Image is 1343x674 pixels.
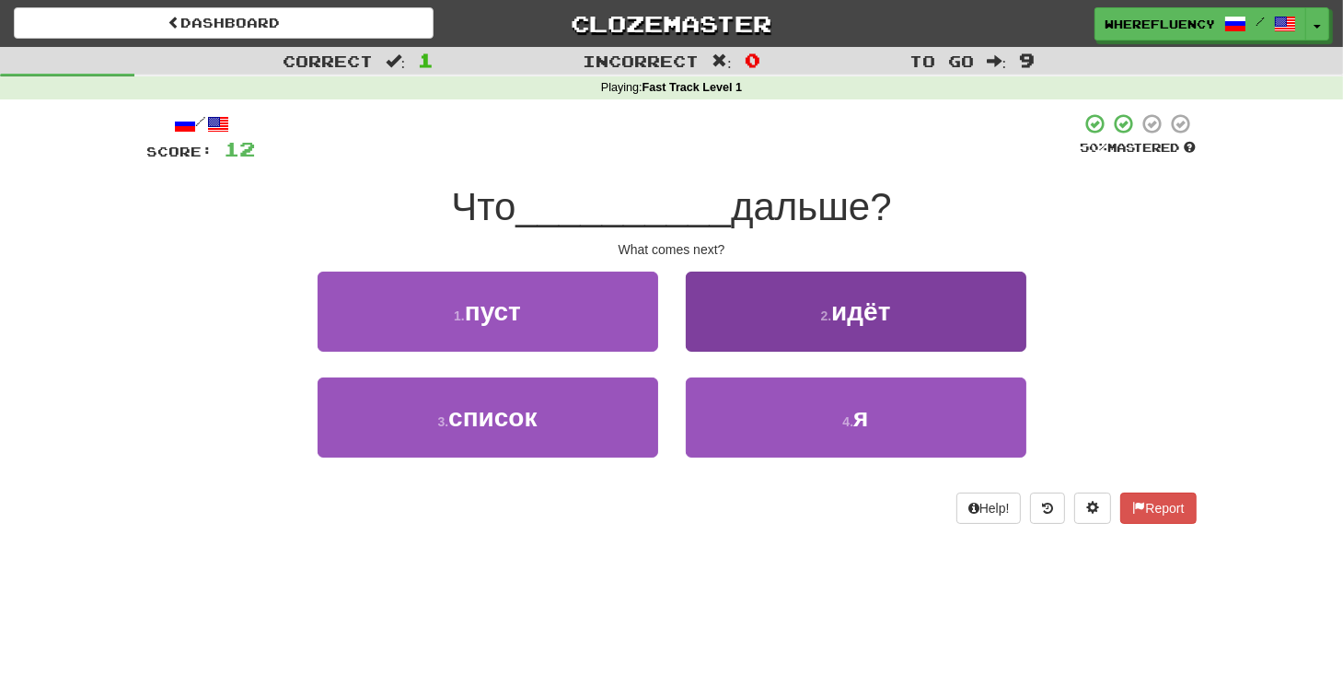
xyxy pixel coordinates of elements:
[437,414,448,429] small: 3 .
[686,378,1026,458] button: 4.я
[283,52,373,70] span: Correct
[147,240,1197,259] div: What comes next?
[147,112,256,135] div: /
[1094,7,1306,41] a: wherefluency /
[731,185,892,228] span: дальше?
[821,308,832,323] small: 2 .
[583,52,699,70] span: Incorrect
[454,308,465,323] small: 1 .
[686,272,1026,352] button: 2.идёт
[987,53,1007,69] span: :
[14,7,434,39] a: Dashboard
[318,272,658,352] button: 1.пуст
[1019,49,1035,71] span: 9
[1081,140,1108,155] span: 50 %
[515,185,731,228] span: __________
[147,144,214,159] span: Score:
[465,297,521,326] span: пуст
[1081,140,1197,157] div: Mastered
[831,297,890,326] span: идёт
[448,403,537,432] span: список
[1256,15,1265,28] span: /
[643,81,743,94] strong: Fast Track Level 1
[1120,493,1196,524] button: Report
[842,414,853,429] small: 4 .
[909,52,974,70] span: To go
[745,49,760,71] span: 0
[418,49,434,71] span: 1
[712,53,732,69] span: :
[1105,16,1215,32] span: wherefluency
[318,378,658,458] button: 3.список
[451,185,515,228] span: Что
[1030,493,1065,524] button: Round history (alt+y)
[461,7,881,40] a: Clozemaster
[386,53,406,69] span: :
[225,137,256,160] span: 12
[956,493,1022,524] button: Help!
[853,403,868,432] span: я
